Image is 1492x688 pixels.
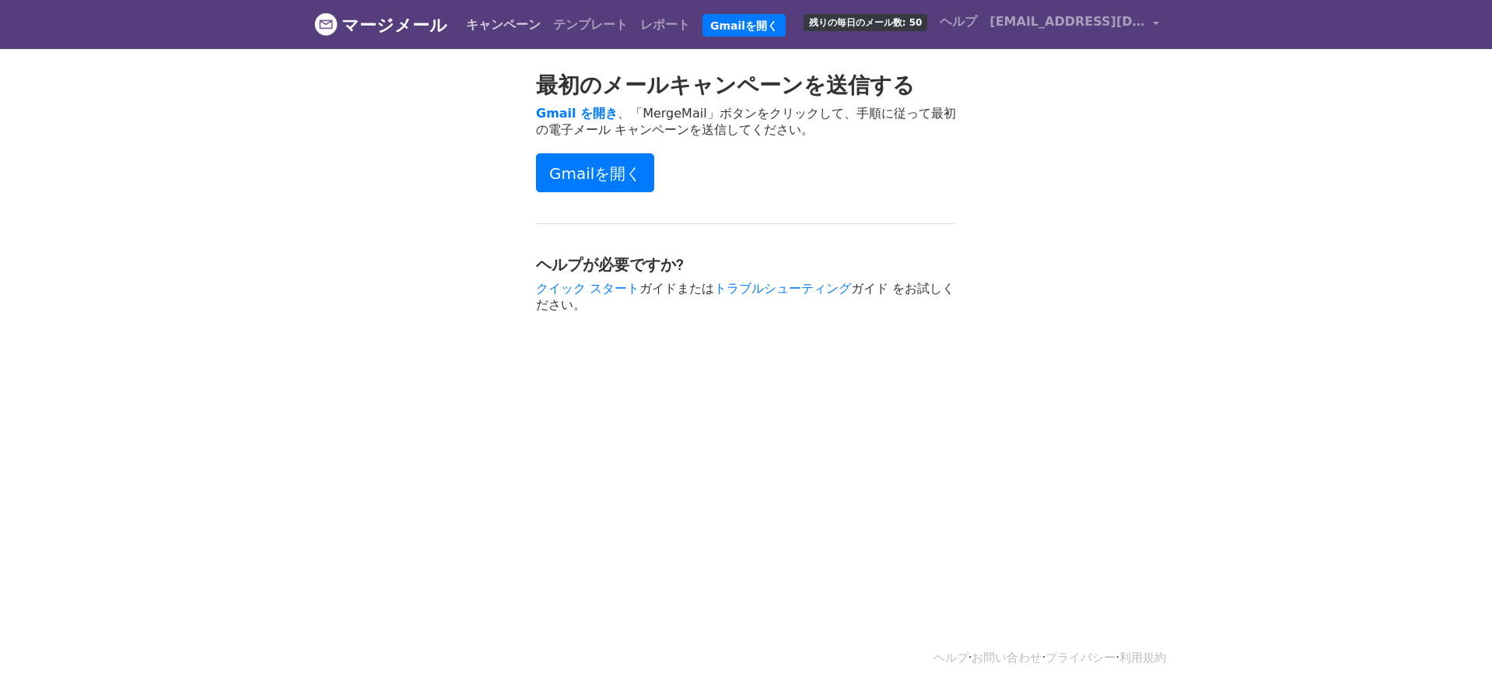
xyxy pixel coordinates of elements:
[536,281,639,296] a: クイック スタート
[547,9,634,40] a: テンプレート
[536,72,915,98] font: 最初のメールキャンペーンを送信する
[983,6,1165,43] a: [EMAIL_ADDRESS][DATE][DOMAIN_NAME]
[1115,651,1119,665] font: ·
[549,164,641,183] font: Gmailを開く
[536,106,618,121] a: Gmail を開き
[1414,613,1492,688] div: チャットウィジェット
[972,651,1042,665] a: お問い合わせ
[536,255,684,274] font: ヘルプが必要ですか?
[573,297,586,312] font: 。
[1119,651,1166,665] a: 利用規約
[341,16,447,35] font: マージメール
[466,17,541,32] font: キャンペーン
[933,651,968,665] a: ヘルプ
[968,651,972,665] font: ·
[809,17,923,28] font: 残りの毎日のメール数: 50
[940,14,977,29] font: ヘルプ
[536,106,956,137] font: 、「MergeMail」ボタンをクリックして、手順に従って最初の電子メール キャンペーンを送信してください。
[989,14,1280,29] font: [EMAIL_ADDRESS][DATE][DOMAIN_NAME]
[460,9,547,40] a: キャンペーン
[1042,651,1045,665] font: ·
[634,9,696,40] a: レポート
[714,281,851,296] a: トラブルシューティング
[639,281,714,296] font: ガイドまたは
[702,14,786,37] a: Gmailを開く
[797,6,934,37] a: 残りの毎日のメール数: 50
[710,19,778,31] font: Gmailを開く
[536,281,954,312] font: ガイド をお試しください
[314,9,447,41] a: マージメール
[553,17,628,32] font: テンプレート
[536,153,654,192] a: Gmailを開く
[1414,613,1492,688] iframe: Chat Widget
[314,12,338,36] img: MergeMailロゴ
[1045,651,1115,665] a: プライバシー
[640,17,690,32] font: レポート
[933,6,983,37] a: ヘルプ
